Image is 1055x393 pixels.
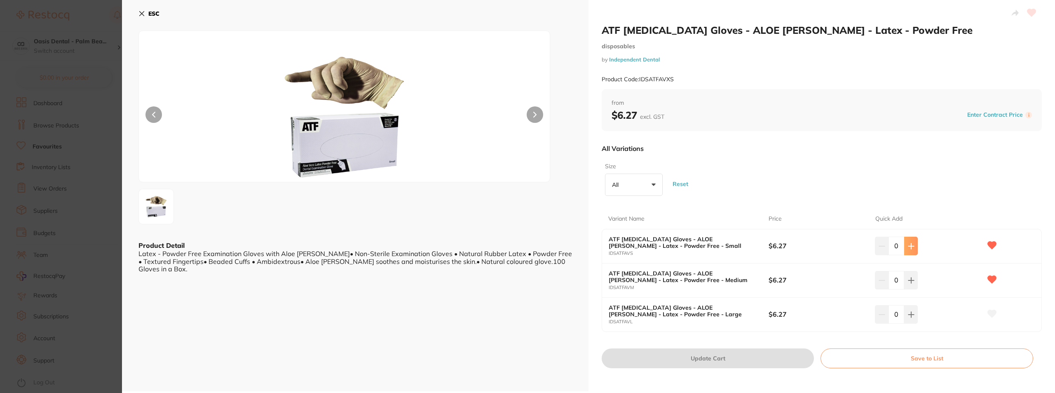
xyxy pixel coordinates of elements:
button: Reset [670,169,691,199]
b: ATF [MEDICAL_DATA] Gloves - ALOE [PERSON_NAME] - Latex - Powder Free - Large [609,304,753,318]
button: Save to List [821,348,1033,368]
div: Latex - Powder Free Examination Gloves with Aloe [PERSON_NAME]• Non-Sterile Examination Gloves • ... [138,250,572,273]
button: All [605,174,663,196]
p: All Variations [602,144,644,153]
b: Product Detail [138,241,185,249]
b: ESC [148,10,159,17]
b: $6.27 [769,275,865,285]
h2: ATF [MEDICAL_DATA] Gloves - ALOE [PERSON_NAME] - Latex - Powder Free [602,24,1042,36]
img: MTkyMA [221,52,467,182]
button: Enter Contract Price [965,111,1025,119]
small: disposables [602,43,1042,50]
p: All [612,181,622,188]
b: $6.27 [769,310,865,319]
a: Independent Dental [609,56,660,63]
b: $6.27 [769,241,865,250]
p: Price [769,215,782,223]
p: Variant Name [608,215,645,223]
small: IDSATFAVM [609,285,769,290]
button: ESC [138,7,159,21]
label: i [1025,112,1032,118]
b: $6.27 [612,109,664,121]
small: IDSATFAVS [609,251,769,256]
small: by [602,56,1042,63]
b: ATF [MEDICAL_DATA] Gloves - ALOE [PERSON_NAME] - Latex - Powder Free - Small [609,236,753,249]
small: Product Code: IDSATFAVXS [602,76,674,83]
b: ATF [MEDICAL_DATA] Gloves - ALOE [PERSON_NAME] - Latex - Powder Free - Medium [609,270,753,283]
img: MTkyMA [141,192,171,221]
span: excl. GST [640,113,664,120]
p: Quick Add [875,215,903,223]
span: from [612,99,1032,107]
small: IDSATFAVL [609,319,769,325]
label: Size [605,162,660,171]
button: Update Cart [602,348,814,368]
